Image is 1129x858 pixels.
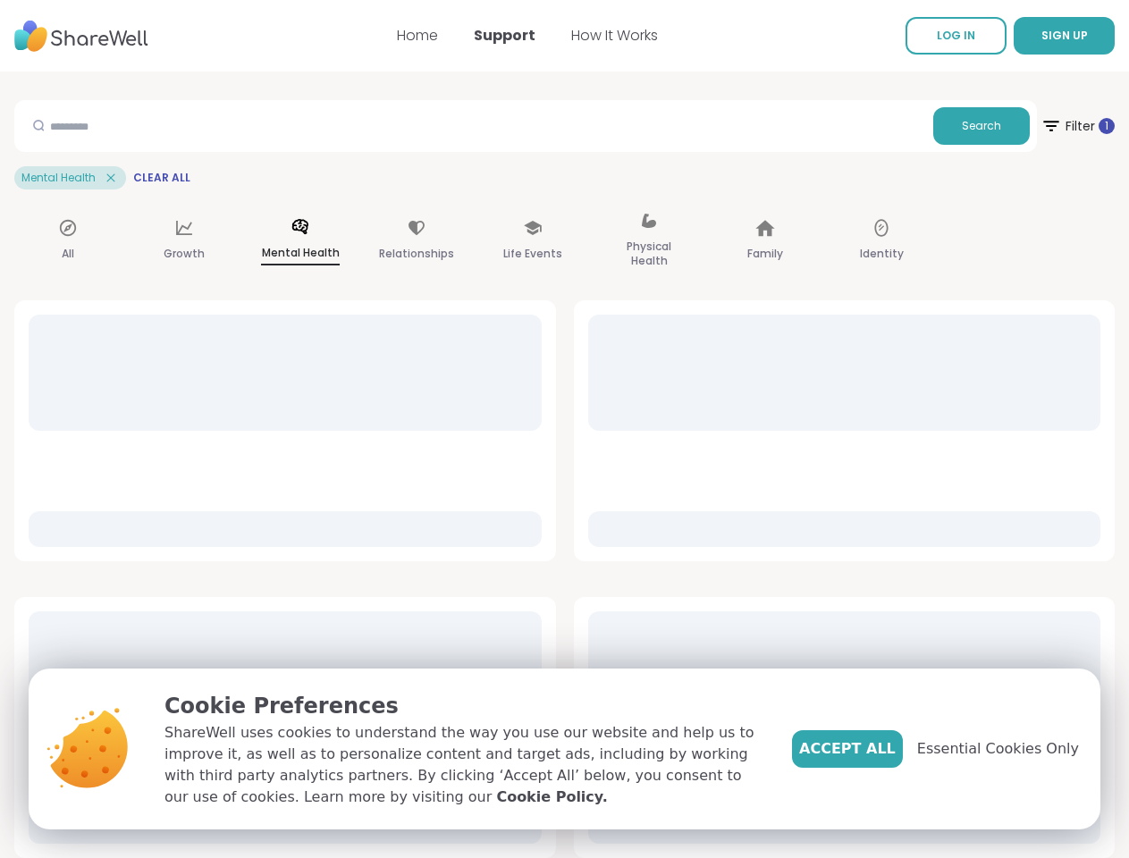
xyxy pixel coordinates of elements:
a: Home [397,25,438,46]
a: Support [474,25,535,46]
p: Mental Health [261,242,340,265]
p: Identity [860,243,904,265]
p: Growth [164,243,205,265]
p: Cookie Preferences [164,690,763,722]
a: LOG IN [906,17,1007,55]
span: Accept All [799,738,896,760]
span: LOG IN [937,28,975,43]
span: SIGN UP [1041,28,1088,43]
p: Life Events [503,243,562,265]
span: Mental Health [21,171,96,185]
span: Clear All [133,171,190,185]
p: All [62,243,74,265]
img: ShareWell Nav Logo [14,12,148,61]
p: ShareWell uses cookies to understand the way you use our website and help us to improve it, as we... [164,722,763,808]
a: How It Works [571,25,658,46]
button: Accept All [792,730,903,768]
span: Search [962,118,1001,134]
p: Family [747,243,783,265]
button: SIGN UP [1014,17,1115,55]
button: Filter 1 [1041,100,1115,152]
span: 1 [1105,119,1108,134]
p: Physical Health [610,236,688,272]
a: Cookie Policy. [496,786,607,808]
button: Search [933,107,1030,145]
p: Relationships [379,243,454,265]
span: Filter [1041,105,1115,147]
span: Essential Cookies Only [917,738,1079,760]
